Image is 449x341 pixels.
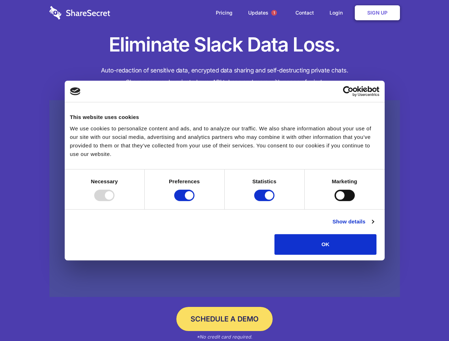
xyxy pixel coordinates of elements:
a: Show details [332,217,374,226]
img: logo-wordmark-white-trans-d4663122ce5f474addd5e946df7df03e33cb6a1c49d2221995e7729f52c070b2.svg [49,6,110,20]
a: Usercentrics Cookiebot - opens in a new window [317,86,379,97]
em: *No credit card required. [197,334,252,340]
strong: Marketing [332,178,357,184]
a: Schedule a Demo [176,307,273,331]
a: Login [322,2,353,24]
strong: Statistics [252,178,277,184]
a: Contact [288,2,321,24]
h1: Eliminate Slack Data Loss. [49,32,400,58]
button: OK [274,234,376,255]
span: 1 [271,10,277,16]
strong: Necessary [91,178,118,184]
a: Sign Up [355,5,400,20]
img: logo [70,87,81,95]
div: We use cookies to personalize content and ads, and to analyze our traffic. We also share informat... [70,124,379,158]
div: This website uses cookies [70,113,379,121]
a: Pricing [209,2,240,24]
strong: Preferences [169,178,200,184]
h4: Auto-redaction of sensitive data, encrypted data sharing and self-destructing private chats. Shar... [49,65,400,88]
a: Wistia video thumbnail [49,100,400,297]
